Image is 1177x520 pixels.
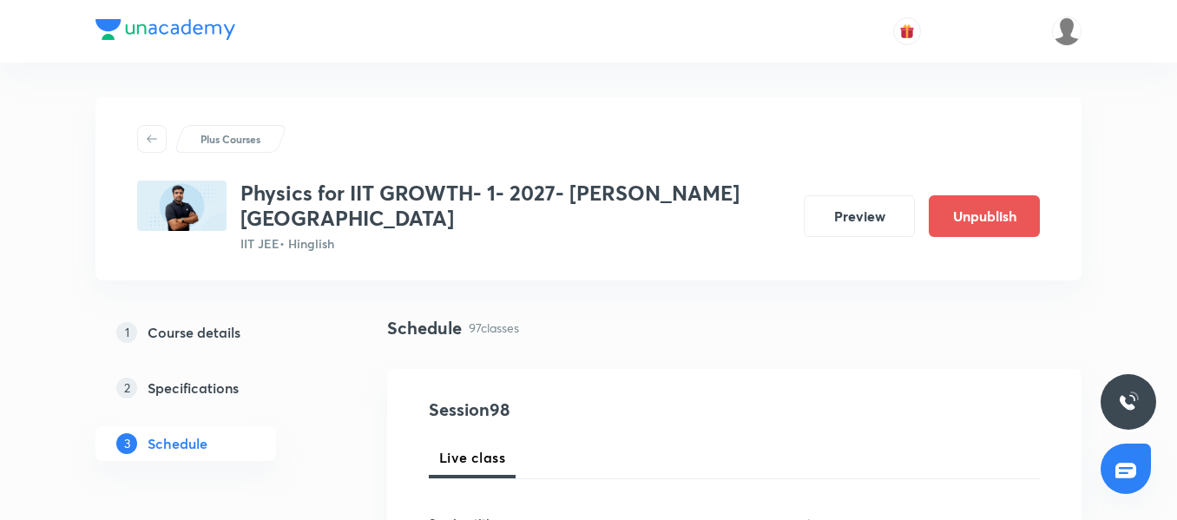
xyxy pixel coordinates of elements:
[95,19,235,40] img: Company Logo
[148,433,207,454] h5: Schedule
[95,315,332,350] a: 1Course details
[95,19,235,44] a: Company Logo
[116,378,137,398] p: 2
[116,322,137,343] p: 1
[201,131,260,147] p: Plus Courses
[240,181,790,231] h3: Physics for IIT GROWTH- 1- 2027- [PERSON_NAME][GEOGRAPHIC_DATA]
[439,447,505,468] span: Live class
[1052,16,1082,46] img: Gopal Kumar
[1118,392,1139,412] img: ttu
[137,181,227,231] img: 5C3994B4-8573-4034-9969-90B2E4B917CF_plus.png
[929,195,1040,237] button: Unpublish
[469,319,519,337] p: 97 classes
[893,17,921,45] button: avatar
[95,371,332,405] a: 2Specifications
[148,322,240,343] h5: Course details
[116,433,137,454] p: 3
[387,315,462,341] h4: Schedule
[148,378,239,398] h5: Specifications
[804,195,915,237] button: Preview
[240,234,790,253] p: IIT JEE • Hinglish
[899,23,915,39] img: avatar
[429,397,746,423] h4: Session 98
